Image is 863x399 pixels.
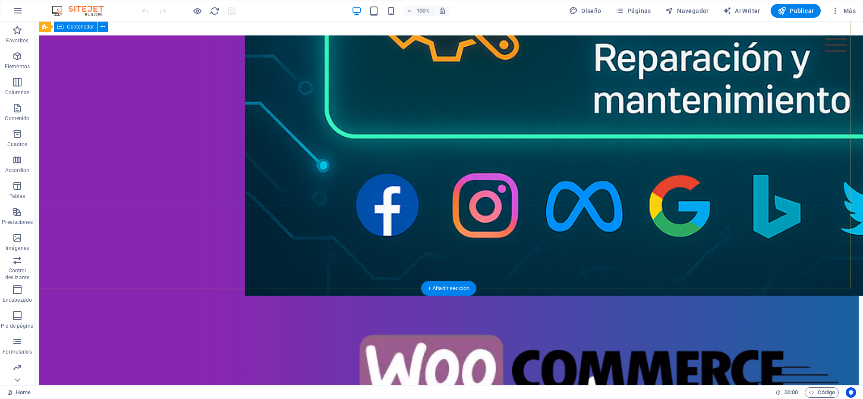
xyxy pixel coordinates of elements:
span: Páginas [615,6,651,15]
button: AI Writer [719,4,764,18]
p: Encabezado [3,297,32,303]
span: Publicar [778,6,814,15]
button: Páginas [612,4,655,18]
span: Navegador [665,6,709,15]
button: Publicar [771,4,821,18]
button: Diseño [566,4,605,18]
p: Tablas [9,193,25,200]
span: Contenedor [67,24,94,29]
span: Más [831,6,856,15]
button: 100% [403,6,434,16]
p: Formularios [3,348,31,355]
i: Volver a cargar página [210,6,220,16]
button: Navegador [661,4,712,18]
button: Usercentrics [846,387,856,398]
p: Prestaciones [2,219,32,226]
h6: Tiempo de la sesión [775,387,798,398]
p: Favoritos [6,37,28,44]
span: AI Writer [723,6,760,15]
span: Diseño [569,6,602,15]
span: 00 00 [784,387,798,398]
div: + Añadir sección [421,281,476,296]
p: Accordion [5,167,29,174]
button: Más [828,4,859,18]
p: Cuadros [7,141,28,148]
button: Código [805,387,839,398]
span: : [791,389,792,396]
p: Pie de página [1,322,33,329]
p: Columnas [5,89,30,96]
p: Imágenes [6,245,29,252]
button: Haz clic para salir del modo de previsualización y seguir editando [192,6,202,16]
p: Elementos [5,63,30,70]
button: reload [209,6,220,16]
h6: 100% [416,6,430,16]
span: Código [809,387,835,398]
p: Contenido [5,115,29,122]
a: Haz clic para cancelar la selección y doble clic para abrir páginas [7,387,31,398]
img: Editor Logo [50,6,114,16]
p: Marketing [5,374,29,381]
i: Al redimensionar, ajustar el nivel de zoom automáticamente para ajustarse al dispositivo elegido. [438,7,446,15]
